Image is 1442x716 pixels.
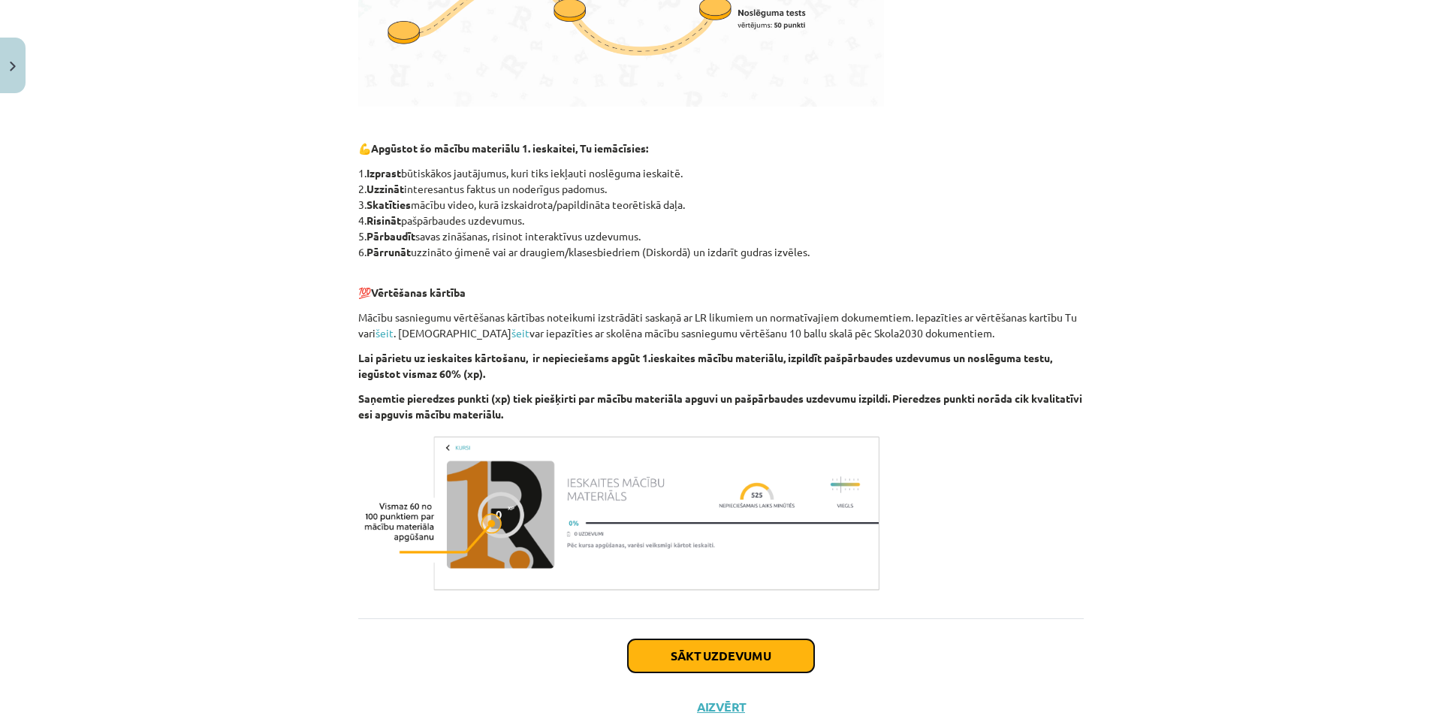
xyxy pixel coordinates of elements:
[367,166,401,180] b: Izprast
[358,165,1084,260] p: 1. būtiskākos jautājumus, kuri tiks iekļauti noslēguma ieskaitē. 2. interesantus faktus un noderī...
[358,391,1082,421] b: Saņemtie pieredzes punkti (xp) tiek piešķirti par mācību materiāla apguvi un pašpārbaudes uzdevum...
[367,245,411,258] b: Pārrunāt
[358,269,1084,301] p: 💯
[367,182,404,195] b: Uzzināt
[367,198,411,211] b: Skatīties
[371,285,466,299] b: Vērtēšanas kārtība
[358,310,1084,341] p: Mācību sasniegumu vērtēšanas kārtības noteikumi izstrādāti saskaņā ar LR likumiem un normatīvajie...
[367,229,415,243] b: Pārbaudīt
[358,351,1052,380] b: Lai pārietu uz ieskaites kārtošanu, ir nepieciešams apgūt 1.ieskaites mācību materiālu, izpildīt ...
[10,62,16,71] img: icon-close-lesson-0947bae3869378f0d4975bcd49f059093ad1ed9edebbc8119c70593378902aed.svg
[628,639,814,672] button: Sākt uzdevumu
[358,140,1084,156] p: 💪
[511,326,529,340] a: šeit
[367,213,401,227] b: Risināt
[376,326,394,340] a: šeit
[692,699,750,714] button: Aizvērt
[371,141,648,155] b: Apgūstot šo mācību materiālu 1. ieskaitei, Tu iemācīsies:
